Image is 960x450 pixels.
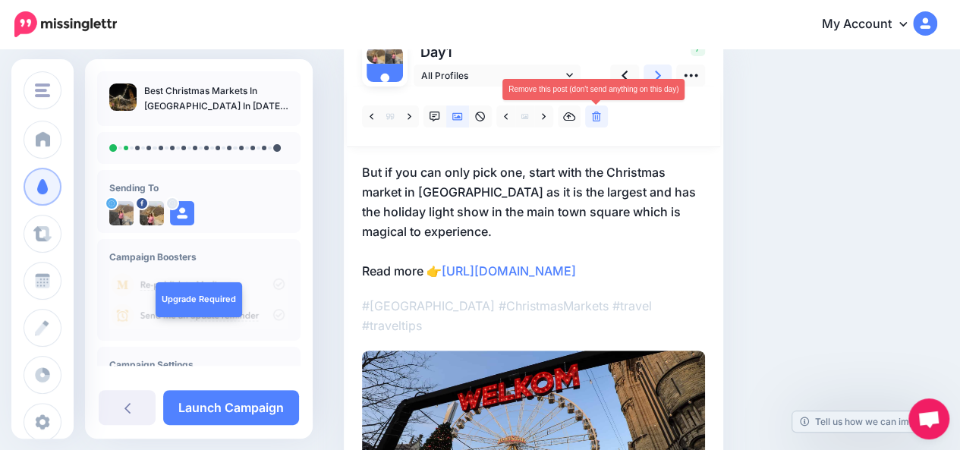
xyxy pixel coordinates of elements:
[414,41,583,63] p: Day
[109,359,288,370] h4: Campaign Settings
[170,201,194,225] img: user_default_image.png
[362,162,705,281] p: But if you can only pick one, start with the Christmas market in [GEOGRAPHIC_DATA] as it is the l...
[442,263,576,278] a: [URL][DOMAIN_NAME]
[144,83,288,114] p: Best Christmas Markets In [GEOGRAPHIC_DATA] In [DATE] To Attend
[367,64,403,100] img: user_default_image.png
[156,282,242,317] a: Upgrade Required
[414,65,581,87] a: All Profiles
[691,41,705,56] span: 7
[35,83,50,97] img: menu.png
[385,46,403,64] img: Fr_szoHi-54039.jpg
[109,251,288,263] h4: Campaign Boosters
[807,6,937,43] a: My Account
[14,11,117,37] img: Missinglettr
[362,296,705,335] p: #[GEOGRAPHIC_DATA] #ChristmasMarkets #travel #traveltips
[421,68,562,83] span: All Profiles
[792,411,942,432] a: Tell us how we can improve
[908,398,949,439] div: Open chat
[140,201,164,225] img: 58443598_861259140882700_6099242461018718208_o-bsa94685.jpg
[109,83,137,111] img: 0abaf9a4d5cfd30928449de5fbdd1d04_thumb.jpg
[109,270,288,329] img: campaign_review_boosters.png
[109,182,288,194] h4: Sending To
[109,201,134,225] img: Fr_szoHi-54039.jpg
[367,46,385,64] img: 58443598_861259140882700_6099242461018718208_o-bsa94685.jpg
[446,44,452,60] span: 1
